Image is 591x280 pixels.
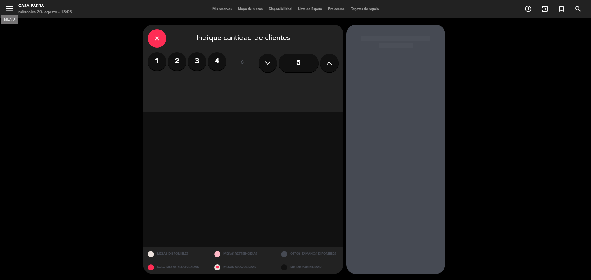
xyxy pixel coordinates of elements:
[188,52,206,71] label: 3
[1,16,18,22] div: MENU
[210,247,276,261] div: MESAS RESTRINGIDAS
[295,7,325,11] span: Lista de Espera
[18,9,72,15] div: miércoles 20. agosto - 13:03
[232,52,252,74] div: ó
[266,7,295,11] span: Disponibilidad
[148,29,339,48] div: Indique cantidad de clientes
[210,261,276,274] div: MESAS BLOQUEADAS
[525,5,532,13] i: add_circle_outline
[209,7,235,11] span: Mis reservas
[208,52,226,71] label: 4
[143,261,210,274] div: SOLO MESAS BLOQUEADAS
[235,7,266,11] span: Mapa de mesas
[558,5,565,13] i: turned_in_not
[325,7,348,11] span: Pre-acceso
[574,5,582,13] i: search
[541,5,549,13] i: exit_to_app
[276,261,343,274] div: SIN DISPONIBILIDAD
[143,247,210,261] div: MESAS DISPONIBLES
[5,4,14,13] i: menu
[276,247,343,261] div: OTROS TAMAÑOS DIPONIBLES
[348,7,382,11] span: Tarjetas de regalo
[153,35,161,42] i: close
[5,4,14,15] button: menu
[168,52,186,71] label: 2
[18,3,72,9] div: Casa Parra
[148,52,166,71] label: 1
